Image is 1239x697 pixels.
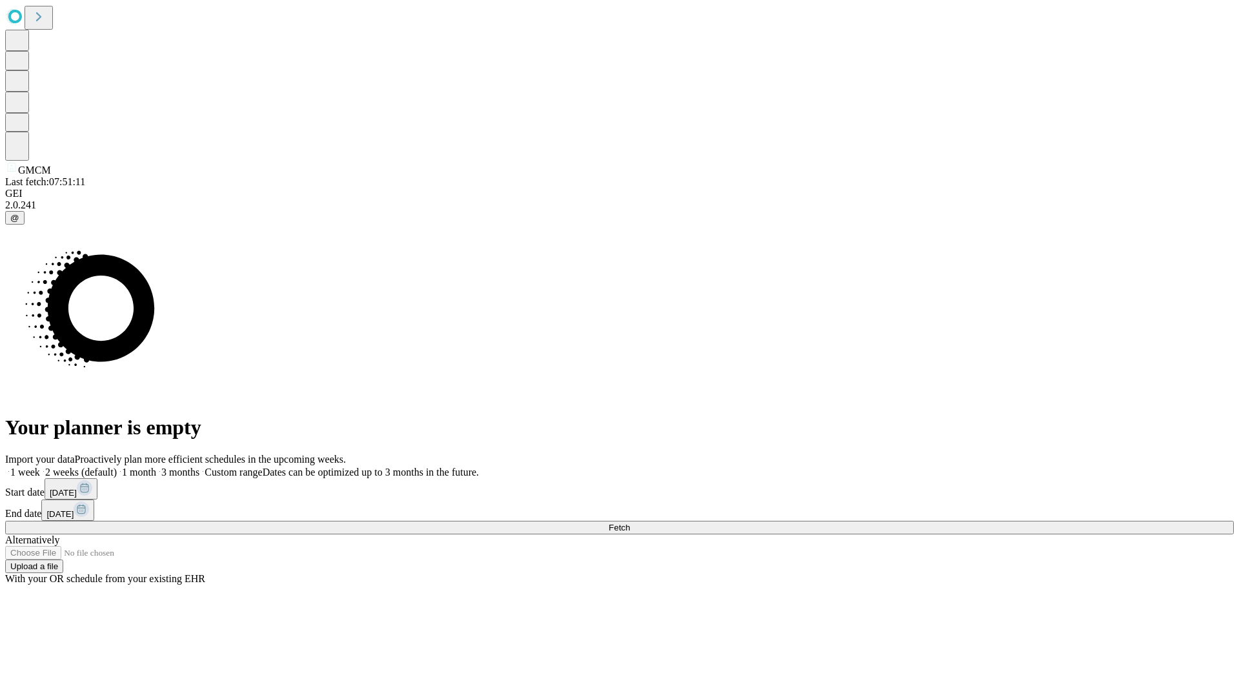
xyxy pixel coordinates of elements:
[45,478,97,500] button: [DATE]
[10,467,40,478] span: 1 week
[5,534,59,545] span: Alternatively
[5,199,1234,211] div: 2.0.241
[18,165,51,176] span: GMCM
[41,500,94,521] button: [DATE]
[45,467,117,478] span: 2 weeks (default)
[5,188,1234,199] div: GEI
[609,523,630,532] span: Fetch
[205,467,262,478] span: Custom range
[5,176,85,187] span: Last fetch: 07:51:11
[5,211,25,225] button: @
[122,467,156,478] span: 1 month
[5,573,205,584] span: With your OR schedule from your existing EHR
[5,521,1234,534] button: Fetch
[5,454,75,465] span: Import your data
[50,488,77,498] span: [DATE]
[10,213,19,223] span: @
[75,454,346,465] span: Proactively plan more efficient schedules in the upcoming weeks.
[46,509,74,519] span: [DATE]
[5,416,1234,439] h1: Your planner is empty
[5,560,63,573] button: Upload a file
[161,467,199,478] span: 3 months
[5,500,1234,521] div: End date
[5,478,1234,500] div: Start date
[263,467,479,478] span: Dates can be optimized up to 3 months in the future.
